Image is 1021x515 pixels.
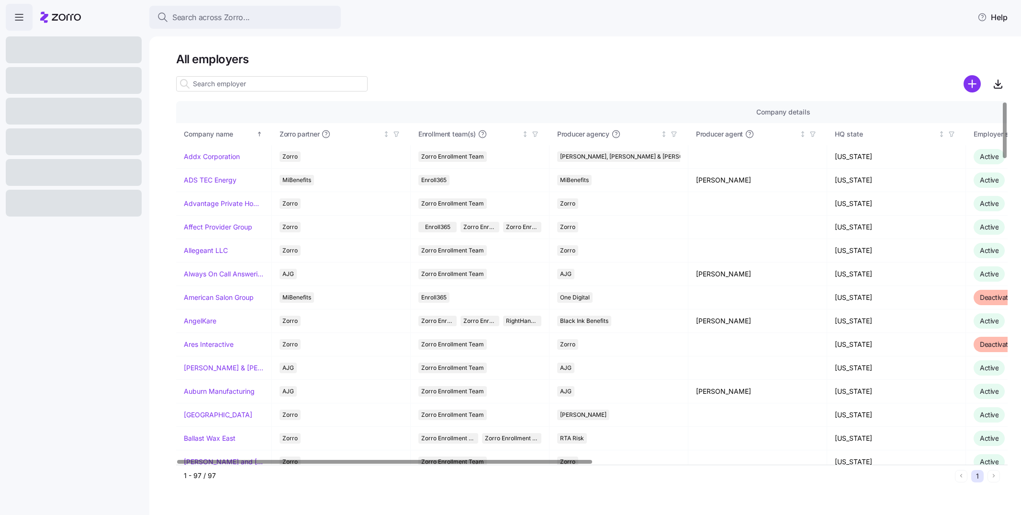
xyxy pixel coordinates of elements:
td: [US_STATE] [827,145,966,169]
span: Zorro Enrollment Team [421,316,454,326]
span: Producer agent [696,129,743,139]
th: Producer agencyNot sorted [550,123,688,145]
span: Zorro partner [280,129,319,139]
span: Active [980,246,999,254]
span: Active [980,152,999,160]
button: Search across Zorro... [149,6,341,29]
span: Zorro Enrollment Team [421,269,484,279]
td: [US_STATE] [827,356,966,380]
td: [US_STATE] [827,309,966,333]
span: Zorro Enrollment Team [421,363,484,373]
span: Zorro [282,339,298,350]
span: MiBenefits [560,175,589,185]
span: Zorro [282,222,298,232]
a: Auburn Manufacturing [184,387,255,396]
span: Black Ink Benefits [560,316,608,326]
span: Enroll365 [421,292,447,303]
td: [PERSON_NAME] [688,169,827,192]
span: Active [980,434,999,442]
span: Zorro Enrollment Team [463,222,496,232]
span: Zorro [560,222,575,232]
span: One Digital [560,292,590,303]
a: AngelKare [184,316,216,326]
span: AJG [560,269,572,279]
span: Zorro [282,433,298,444]
a: Addx Corporation [184,152,240,161]
button: Help [970,8,1015,27]
span: Zorro [560,198,575,209]
span: AJG [560,386,572,397]
td: [US_STATE] [827,333,966,356]
div: Not sorted [938,131,945,137]
span: Zorro Enrollment Team [421,245,484,256]
a: American Salon Group [184,293,254,302]
span: Zorro Enrollment Team [421,198,484,209]
input: Search employer [176,76,368,92]
span: [PERSON_NAME], [PERSON_NAME] & [PERSON_NAME] [560,151,709,162]
span: Zorro Enrollment Team [421,410,484,420]
div: Not sorted [799,131,806,137]
th: Producer agentNot sorted [688,123,827,145]
span: Active [980,199,999,207]
td: [US_STATE] [827,169,966,192]
span: AJG [560,363,572,373]
span: Zorro Enrollment Team [421,386,484,397]
span: Zorro Enrollment Team [421,151,484,162]
span: Zorro Enrollment Team [421,433,475,444]
span: Zorro [282,151,298,162]
td: [PERSON_NAME] [688,263,827,286]
span: Zorro Enrollment Team [421,457,484,467]
a: Always On Call Answering Service [184,269,264,279]
span: Zorro [560,339,575,350]
span: Enroll365 [421,175,447,185]
a: Affect Provider Group [184,222,252,232]
td: [US_STATE] [827,239,966,263]
button: 1 [971,470,984,482]
a: Advantage Private Home Care [184,199,264,208]
th: Enrollment team(s)Not sorted [411,123,550,145]
span: RTA Risk [560,433,584,444]
span: Enrollment team(s) [418,129,476,139]
td: [US_STATE] [827,286,966,309]
span: Active [980,317,999,325]
button: Next page [987,470,1000,482]
td: [US_STATE] [827,216,966,239]
span: Active [980,176,999,184]
span: Zorro Enrollment Team [421,339,484,350]
td: [US_STATE] [827,263,966,286]
th: Company nameSorted ascending [176,123,272,145]
div: Not sorted [522,131,528,137]
span: Active [980,458,999,466]
span: AJG [282,386,294,397]
span: Zorro [282,245,298,256]
td: [US_STATE] [827,192,966,216]
span: Active [980,411,999,419]
td: [PERSON_NAME] [688,309,827,333]
span: Active [980,270,999,278]
td: [PERSON_NAME] [688,380,827,403]
a: [GEOGRAPHIC_DATA] [184,410,252,420]
h1: All employers [176,52,1008,67]
div: 1 - 97 / 97 [184,471,951,481]
div: Not sorted [661,131,667,137]
td: [US_STATE] [827,380,966,403]
span: Active [980,223,999,231]
a: Ares Interactive [184,340,234,349]
span: Deactivated [980,293,1016,301]
span: RightHandMan Financial [506,316,539,326]
span: MiBenefits [282,175,311,185]
span: Deactivated [980,340,1016,348]
span: Search across Zorro... [172,11,250,23]
span: Active [980,364,999,372]
a: Allegeant LLC [184,246,228,255]
span: AJG [282,269,294,279]
div: Company name [184,129,255,139]
span: Help [977,11,1008,23]
span: AJG [282,363,294,373]
span: Active [980,387,999,395]
span: Zorro [560,245,575,256]
a: ADS TEC Energy [184,175,236,185]
a: [PERSON_NAME] & [PERSON_NAME]'s [184,363,264,373]
td: [US_STATE] [827,427,966,450]
span: Zorro [282,316,298,326]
